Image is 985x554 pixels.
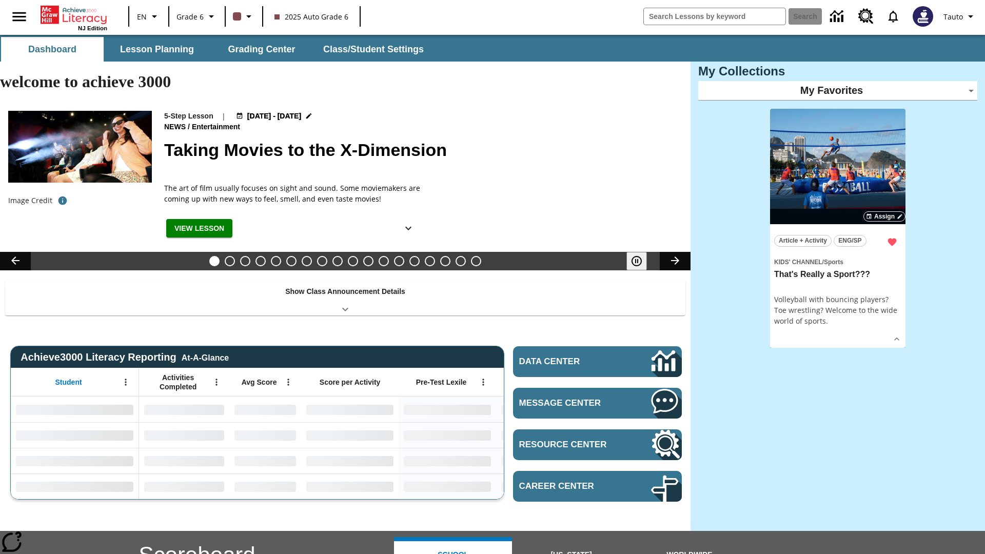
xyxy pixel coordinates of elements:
[225,256,235,266] button: Slide 2 All Aboard the Hyperloop?
[409,256,420,266] button: Slide 14 Cooking Up Native Traditions
[166,219,232,238] button: View Lesson
[660,252,691,270] button: Lesson carousel, Next
[192,122,242,133] span: Entertainment
[41,5,107,25] a: Home
[907,3,939,30] button: Select a new avatar
[471,256,481,266] button: Slide 18 The Constitution's Balancing Act
[144,373,212,391] span: Activities Completed
[222,111,226,122] span: |
[519,481,620,491] span: Career Center
[182,351,229,363] div: At-A-Glance
[8,111,152,183] img: Panel in front of the seats sprays water mist to the happy audience at a 4DX-equipped theater.
[883,233,901,251] button: Remove from Favorites
[240,256,250,266] button: Slide 3 Do You Want Fries With That?
[286,256,297,266] button: Slide 6 The Last Homesteaders
[863,211,905,222] button: Assign Choose Dates
[519,440,620,450] span: Resource Center
[234,111,315,122] button: Aug 18 - Aug 24 Choose Dates
[78,25,107,31] span: NJ Edition
[302,256,312,266] button: Slide 7 Solar Power to the People
[496,422,594,448] div: No Data,
[172,7,222,26] button: Grade: Grade 6, Select a grade
[118,374,133,390] button: Open Menu
[456,256,466,266] button: Slide 17 Point of View
[8,195,52,206] p: Image Credit
[379,256,389,266] button: Slide 12 Pre-release lesson
[164,122,188,133] span: News
[285,286,405,297] p: Show Class Announcement Details
[774,256,901,267] span: Topic: Kids' Channel/Sports
[513,346,682,377] a: Data Center
[822,259,824,266] span: /
[519,398,620,408] span: Message Center
[394,256,404,266] button: Slide 13 Career Lesson
[398,219,419,238] button: Show Details
[513,388,682,419] a: Message Center
[416,378,467,387] span: Pre-Test Lexile
[320,378,381,387] span: Score per Activity
[164,137,678,163] h2: Taking Movies to the X-Dimension
[139,448,229,473] div: No Data,
[425,256,435,266] button: Slide 15 Hooray for Constitution Day!
[626,252,657,270] div: Pause
[52,191,73,210] button: Photo credit: Photo by The Asahi Shimbun via Getty Images
[242,378,277,387] span: Avg Score
[496,448,594,473] div: No Data,
[132,7,165,26] button: Language: EN, Select a language
[139,397,229,422] div: No Data,
[21,351,229,363] span: Achieve3000 Literacy Reporting
[139,422,229,448] div: No Data,
[209,374,224,390] button: Open Menu
[229,448,301,473] div: No Data,
[513,429,682,460] a: Resource Center, Will open in new tab
[698,81,977,101] div: My Favorites
[315,37,432,62] button: Class/Student Settings
[880,3,907,30] a: Notifications
[176,11,204,22] span: Grade 6
[137,11,147,22] span: EN
[317,256,327,266] button: Slide 8 Attack of the Terrifying Tomatoes
[229,397,301,422] div: No Data,
[229,473,301,499] div: No Data,
[889,331,904,347] button: Show Details
[348,256,358,266] button: Slide 10 The Invasion of the Free CD
[943,11,963,22] span: Tauto
[5,280,685,315] div: Show Class Announcement Details
[770,109,905,348] div: lesson details
[229,422,301,448] div: No Data,
[626,252,647,270] button: Pause
[838,235,861,246] span: ENG/SP
[188,123,190,131] span: /
[247,111,301,122] span: [DATE] - [DATE]
[440,256,450,266] button: Slide 16 Remembering Justice O'Connor
[255,256,266,266] button: Slide 4 Dirty Jobs Kids Had To Do
[698,64,977,78] h3: My Collections
[939,7,981,26] button: Profile/Settings
[332,256,343,266] button: Slide 9 Fashion Forward in Ancient Rome
[4,2,34,32] button: Open side menu
[824,3,852,31] a: Data Center
[274,11,348,22] span: 2025 Auto Grade 6
[496,397,594,422] div: No Data,
[519,357,616,367] span: Data Center
[476,374,491,390] button: Open Menu
[106,37,208,62] button: Lesson Planning
[852,3,880,30] a: Resource Center, Will open in new tab
[874,212,895,221] span: Assign
[271,256,281,266] button: Slide 5 Cars of the Future?
[774,235,832,247] button: Article + Activity
[1,37,104,62] button: Dashboard
[779,235,827,246] span: Article + Activity
[363,256,373,266] button: Slide 11 Mixed Practice: Citing Evidence
[210,37,313,62] button: Grading Center
[164,111,213,122] p: 5-Step Lesson
[913,6,933,27] img: Avatar
[644,8,785,25] input: search field
[139,473,229,499] div: No Data,
[513,471,682,502] a: Career Center
[41,4,107,31] div: Home
[774,294,901,326] div: Volleyball with bouncing players? Toe wrestling? Welcome to the wide world of sports.
[164,183,421,204] p: The art of film usually focuses on sight and sound. Some moviemakers are coming up with new ways ...
[824,259,843,266] span: Sports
